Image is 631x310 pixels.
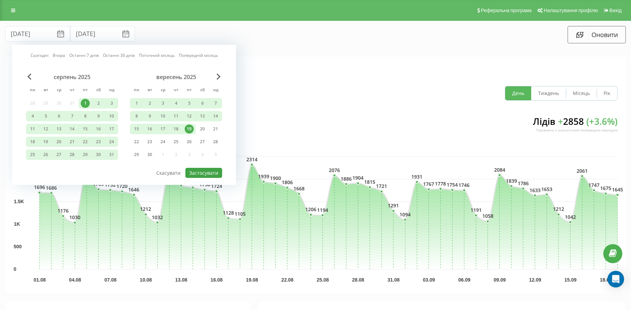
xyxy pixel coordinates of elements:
text: 19.08 [246,277,258,283]
text: 1030 [69,214,80,221]
text: 1747 [588,182,599,188]
a: Останні 7 днів [69,52,99,59]
text: 1778 [435,180,446,187]
div: ср 13 серп 2025 р. [52,124,65,134]
text: 06.09 [458,277,470,283]
div: 5 [185,99,194,108]
div: Open Intercom Messenger [607,271,624,287]
div: Лідів 2858 [533,115,617,139]
div: пт 1 серп 2025 р. [79,98,92,109]
div: 12 [41,124,50,134]
text: 1754 [447,181,458,188]
a: Останні 30 днів [103,52,135,59]
div: чт 25 вер 2025 р. [169,137,183,147]
button: Рік [597,86,617,100]
div: нд 10 серп 2025 р. [105,111,118,121]
div: нд 31 серп 2025 р. [105,149,118,160]
div: нд 14 вер 2025 р. [209,111,222,121]
text: 1K [14,221,20,227]
div: 9 [94,112,103,121]
div: чт 7 серп 2025 р. [65,111,79,121]
text: 1675 [600,185,611,191]
abbr: вівторок [41,85,51,96]
text: 1058 [482,213,493,219]
text: 16.08 [211,277,223,283]
div: вт 23 вер 2025 р. [143,137,156,147]
abbr: субота [93,85,104,96]
abbr: понеділок [131,85,142,96]
div: 21 [211,124,220,134]
div: 29 [81,150,90,159]
div: 8 [132,112,141,121]
div: серпень 2025 [26,74,118,80]
button: Оновити [568,26,626,43]
div: пт 29 серп 2025 р. [79,149,92,160]
div: сб 20 вер 2025 р. [196,124,209,134]
text: 15.09 [564,277,577,283]
div: пт 12 вер 2025 р. [183,111,196,121]
span: ( + 3.6 %) [586,115,617,128]
div: 18 [172,124,181,134]
text: 1939 [258,173,269,180]
div: 14 [211,112,220,121]
div: 12 [185,112,194,121]
div: чт 11 вер 2025 р. [169,111,183,121]
text: 1212 [140,206,151,212]
div: 27 [54,150,63,159]
div: 23 [145,137,154,146]
div: 26 [41,150,50,159]
span: Previous Month [27,74,32,80]
div: 24 [107,137,116,146]
div: ср 20 серп 2025 р. [52,137,65,147]
a: Вчора [53,52,65,59]
div: 1 [132,99,141,108]
div: 8 [81,112,90,121]
button: День [505,86,531,100]
div: пт 26 вер 2025 р. [183,137,196,147]
div: ср 6 серп 2025 р. [52,111,65,121]
div: 17 [107,124,116,134]
div: ср 3 вер 2025 р. [156,98,169,109]
abbr: вівторок [144,85,155,96]
abbr: четвер [171,85,181,96]
text: 1645 [612,186,623,193]
div: Порівняно з аналогічним попереднім періодом [533,128,617,132]
text: 1808 [187,179,199,186]
text: 1720 [116,183,128,189]
text: 1032 [152,214,163,221]
div: ср 17 вер 2025 р. [156,124,169,134]
abbr: середа [54,85,64,96]
div: пт 15 серп 2025 р. [79,124,92,134]
div: вт 26 серп 2025 р. [39,149,52,160]
div: пн 4 серп 2025 р. [26,111,39,121]
div: 7 [68,112,77,121]
text: 1839 [506,178,517,184]
text: 1633 [529,187,541,193]
div: пн 8 вер 2025 р. [130,111,143,121]
div: 17 [158,124,167,134]
text: 13.08 [175,277,187,283]
text: 1212 [553,206,564,212]
text: 1191 [471,207,482,213]
abbr: неділя [106,85,117,96]
a: Попередній місяць [179,52,218,59]
text: 2076 [329,167,340,173]
text: 1696 [34,184,45,190]
div: 23 [94,137,103,146]
div: 28 [68,150,77,159]
text: 0 [14,266,16,272]
text: 1194 [317,207,328,213]
text: 1724 [211,183,222,189]
div: вт 12 серп 2025 р. [39,124,52,134]
a: Поточний місяць [139,52,175,59]
div: пт 19 вер 2025 р. [183,124,196,134]
text: 1042 [565,214,576,220]
div: 28 [211,137,220,146]
div: 26 [185,137,194,146]
text: 18.09 [600,277,612,283]
text: 04.08 [69,277,81,283]
div: 5 [41,112,50,121]
div: 18 [28,137,37,146]
div: нд 17 серп 2025 р. [105,124,118,134]
div: 30 [145,150,154,159]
